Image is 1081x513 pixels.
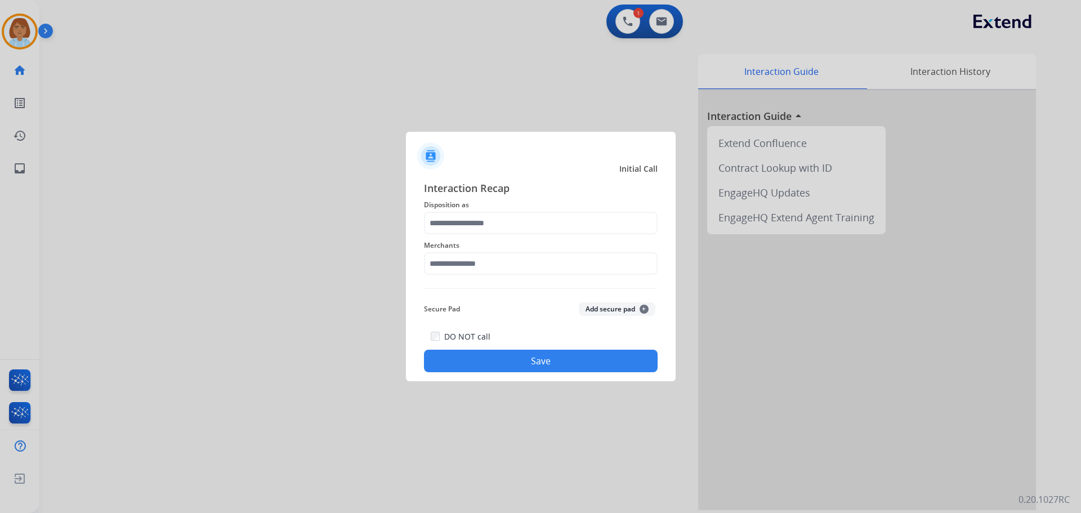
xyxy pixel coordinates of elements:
span: Initial Call [619,163,658,175]
img: contactIcon [417,142,444,169]
button: Add secure pad+ [579,302,655,316]
span: Merchants [424,239,658,252]
span: Disposition as [424,198,658,212]
label: DO NOT call [444,331,490,342]
span: Interaction Recap [424,180,658,198]
p: 0.20.1027RC [1019,493,1070,506]
span: + [640,305,649,314]
img: contact-recap-line.svg [424,288,658,289]
button: Save [424,350,658,372]
span: Secure Pad [424,302,460,316]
